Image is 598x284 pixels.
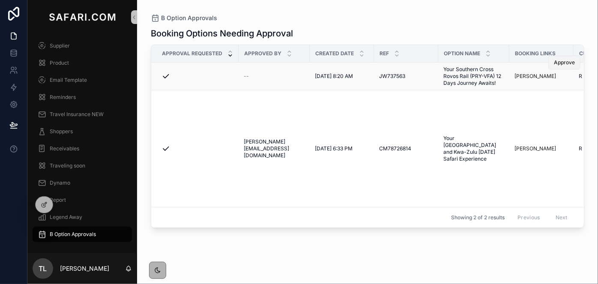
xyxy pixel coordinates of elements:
[151,14,217,22] a: B Option Approvals
[315,73,369,80] a: [DATE] 8:20 AM
[161,14,217,22] span: B Option Approvals
[50,214,82,221] span: Legend Away
[50,60,69,66] span: Product
[315,145,353,152] span: [DATE] 6:33 PM
[548,56,580,69] button: Approve
[39,263,47,274] span: TL
[33,192,132,208] a: Report
[514,73,556,80] a: [PERSON_NAME]
[514,145,556,152] a: [PERSON_NAME]
[33,90,132,105] a: Reminders
[451,214,505,221] span: Showing 2 of 2 results
[315,145,369,152] a: [DATE] 6:33 PM
[33,227,132,242] a: B Option Approvals
[444,50,480,57] span: Option Name
[379,73,405,80] span: JW737563
[33,107,132,122] a: Travel Insurance NEW
[514,73,568,80] a: [PERSON_NAME]
[33,55,132,71] a: Product
[33,124,132,139] a: Shoppers
[244,138,305,159] a: [PERSON_NAME][EMAIL_ADDRESS][DOMAIN_NAME]
[514,145,568,152] a: [PERSON_NAME]
[50,128,73,135] span: Shoppers
[50,197,66,203] span: Report
[244,50,281,57] span: Approved by
[50,77,87,84] span: Email Template
[379,73,433,80] a: JW737563
[33,141,132,156] a: Receivables
[50,162,85,169] span: Traveling soon
[315,50,354,57] span: Created date
[151,27,293,39] h1: Booking Options Needing Approval
[33,175,132,191] a: Dynamo
[554,59,575,66] span: Approve
[50,231,96,238] span: B Option Approvals
[379,145,433,152] a: CM78726814
[27,34,137,253] div: scrollable content
[33,158,132,173] a: Traveling soon
[443,135,504,162] a: Your [GEOGRAPHIC_DATA] and Kwa-Zulu [DATE] Safari Experience
[515,50,556,57] span: Booking Links
[33,209,132,225] a: Legend Away
[443,66,504,87] a: Your Southern Cross Rovos Rail (PRY-VFA) 12 Days Journey Awaits!
[244,73,305,80] a: --
[33,72,132,88] a: Email Template
[315,73,353,80] span: [DATE] 8:20 AM
[47,10,117,24] img: App logo
[60,264,109,273] p: [PERSON_NAME]
[379,145,411,152] span: CM78726814
[380,50,389,57] span: Ref
[579,73,582,80] span: R
[50,42,70,49] span: Supplier
[162,50,222,57] span: Approval requested
[50,145,79,152] span: Receivables
[50,111,104,118] span: Travel Insurance NEW
[50,94,76,101] span: Reminders
[50,179,70,186] span: Dynamo
[244,73,249,80] span: --
[33,38,132,54] a: Supplier
[579,145,582,152] span: R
